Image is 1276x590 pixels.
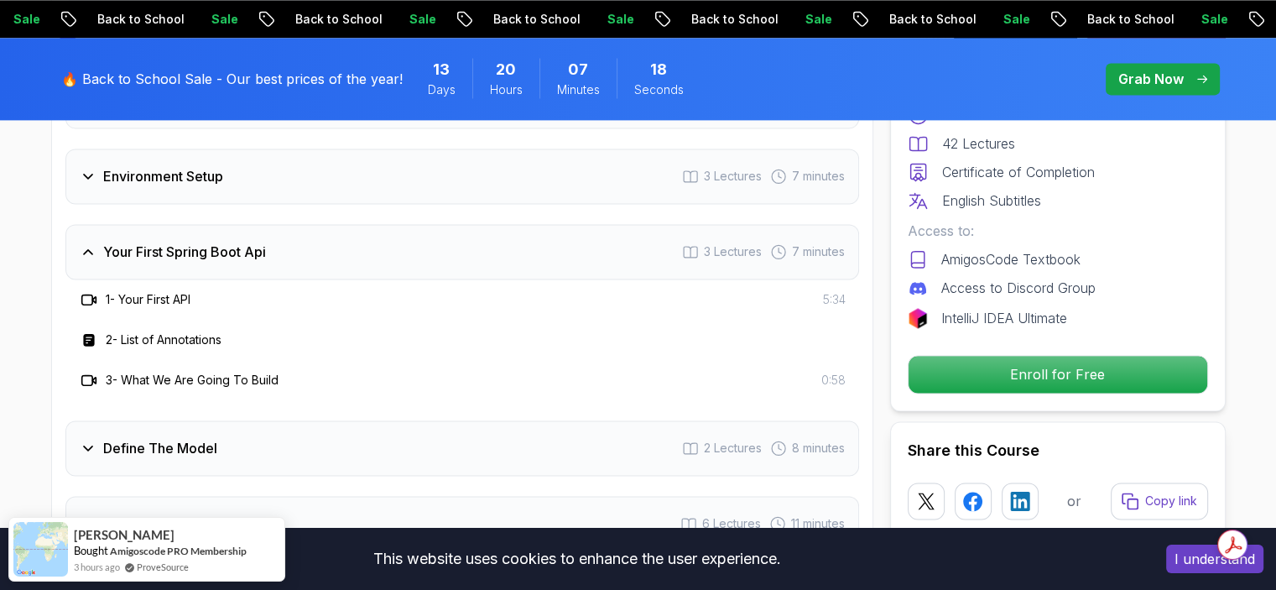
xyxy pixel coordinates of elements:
h3: Define The Model [103,438,217,458]
p: Sale [687,11,741,28]
a: Amigoscode PRO Membership [110,545,247,557]
a: ProveSource [137,560,189,574]
p: Grab Now [1118,69,1184,89]
h3: 3 - What We Are Going To Build [106,372,279,389]
p: Access to Discord Group [941,278,1096,298]
p: Back to School [573,11,687,28]
span: 20 Hours [496,58,516,81]
span: Seconds [634,81,684,98]
span: 13 Days [433,58,450,81]
span: 18 Seconds [650,58,667,81]
span: 7 minutes [792,168,845,185]
button: Accept cookies [1166,545,1263,573]
span: 3 hours ago [74,560,120,574]
p: 42 Lectures [942,133,1015,154]
span: Bought [74,544,108,557]
img: jetbrains logo [908,308,928,328]
p: or [1067,491,1081,511]
p: IntelliJ IDEA Ultimate [941,308,1067,328]
span: 11 minutes [791,515,845,532]
button: Define The Model2 Lectures 8 minutes [65,420,859,476]
span: 8 minutes [792,440,845,457]
span: Minutes [557,81,600,98]
span: 6 Lectures [702,515,761,532]
span: [PERSON_NAME] [74,528,174,542]
p: AmigosCode Textbook [941,249,1081,269]
p: 🔥 Back to School Sale - Our best prices of the year! [61,69,403,89]
h3: Your First Spring Boot Api [103,242,266,262]
button: Environment Setup3 Lectures 7 minutes [65,149,859,204]
p: Copy link [1145,493,1197,509]
div: This website uses cookies to enhance the user experience. [13,540,1141,577]
span: 5:34 [823,291,846,308]
p: Back to School [177,11,291,28]
p: Sale [1083,11,1137,28]
button: Copy link [1111,483,1208,520]
h3: Docker And Postgres [103,514,238,534]
span: Hours [490,81,523,98]
p: Enroll for Free [909,356,1207,393]
p: Access to: [908,221,1208,241]
span: 7 Minutes [568,58,588,81]
span: 2 Lectures [704,440,762,457]
span: 7 minutes [792,243,845,260]
img: provesource social proof notification image [13,522,68,577]
span: 3 Lectures [704,243,762,260]
h3: 2 - List of Annotations [106,332,221,348]
h3: 1 - Your First API [106,291,190,308]
span: 3 Lectures [704,168,762,185]
button: Your First Spring Boot Api3 Lectures 7 minutes [65,224,859,279]
button: Docker And Postgres6 Lectures 11 minutes [65,496,859,551]
p: Back to School [375,11,489,28]
button: Enroll for Free [908,355,1208,394]
h2: Share this Course [908,439,1208,462]
p: Back to School [771,11,885,28]
span: 0:58 [821,372,846,389]
p: English Subtitles [942,191,1041,211]
p: Sale [885,11,939,28]
p: Sale [93,11,147,28]
p: Sale [291,11,345,28]
p: Certificate of Completion [942,162,1095,182]
h3: Environment Setup [103,166,223,186]
p: Sale [489,11,543,28]
p: Back to School [969,11,1083,28]
span: Days [428,81,456,98]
